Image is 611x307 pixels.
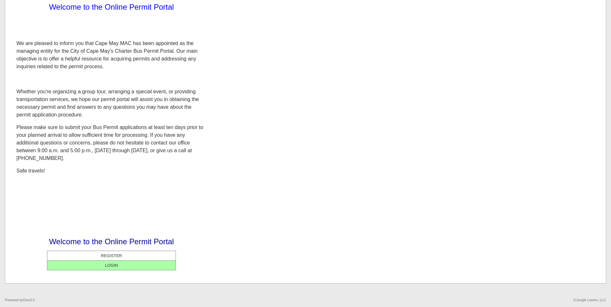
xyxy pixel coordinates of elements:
span: Welcome to the Online Permit Portal [49,3,174,11]
span: We are pleased to inform you that Cape May MAC has been appointed as the managing entity for the ... [16,41,197,69]
p: © [573,298,606,302]
a: Jungle Lasers, LLC [576,298,606,302]
span: Whether you're organizing a group tour, arranging a special event, or providing transportation se... [16,89,199,117]
a: Geo3.0 [23,298,35,302]
center: LOGIN [49,262,174,268]
span: Safe travels! [16,168,45,173]
center: REGISTER [49,253,174,259]
span: Welcome to the Online Permit Portal [49,237,174,246]
p: Powered by [5,298,35,302]
span: Please make sure to submit your Bus Permit applications at least ten days prior to your planned a... [16,125,203,161]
